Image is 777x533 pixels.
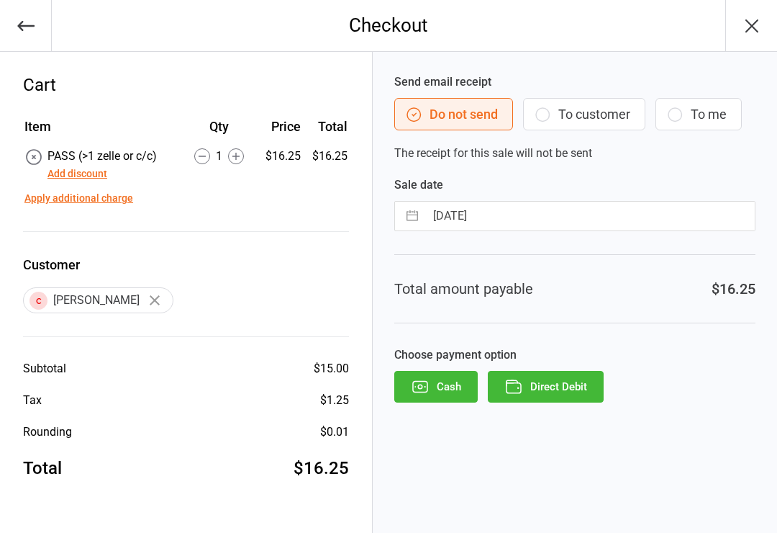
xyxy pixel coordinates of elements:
div: $16.25 [712,278,755,300]
button: Add discount [47,166,107,182]
div: $16.25 [294,455,349,481]
div: Cart [23,72,349,98]
div: Price [258,117,301,136]
div: 1 [181,148,258,165]
div: Rounding [23,424,72,441]
div: [PERSON_NAME] [23,287,173,313]
button: To customer [523,98,645,130]
button: Apply additional charge [24,191,133,206]
div: $1.25 [320,392,349,409]
th: Total [306,117,348,146]
div: $16.25 [258,148,301,165]
div: The receipt for this sale will not be sent [394,73,755,162]
label: Choose payment option [394,346,755,364]
div: Tax [23,392,42,409]
button: Do not send [394,98,513,130]
div: Total amount payable [394,278,533,300]
label: Sale date [394,176,755,194]
button: Direct Debit [488,371,604,403]
td: $16.25 [306,148,348,182]
button: Cash [394,371,478,403]
div: Subtotal [23,360,66,377]
label: Customer [23,255,349,274]
div: Total [23,455,62,481]
span: PASS (>1 zelle or c/c) [47,149,157,163]
label: Send email receipt [394,73,755,91]
div: $15.00 [314,360,349,377]
th: Qty [181,117,258,146]
th: Item [24,117,180,146]
button: To me [655,98,742,130]
div: $0.01 [320,424,349,441]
